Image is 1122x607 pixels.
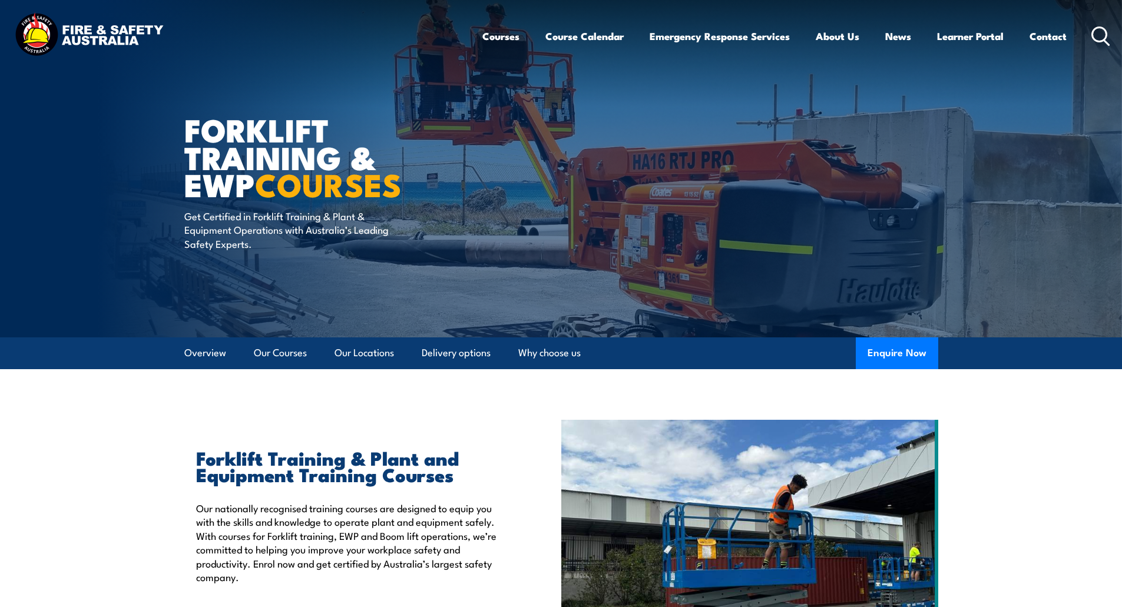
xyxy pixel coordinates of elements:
a: Course Calendar [545,21,624,52]
a: News [885,21,911,52]
a: Why choose us [518,337,581,369]
p: Our nationally recognised training courses are designed to equip you with the skills and knowledg... [196,501,507,583]
a: Overview [184,337,226,369]
a: Delivery options [422,337,491,369]
a: About Us [816,21,859,52]
a: Our Courses [254,337,307,369]
a: Our Locations [335,337,394,369]
a: Learner Portal [937,21,1004,52]
button: Enquire Now [856,337,938,369]
strong: COURSES [255,159,402,208]
p: Get Certified in Forklift Training & Plant & Equipment Operations with Australia’s Leading Safety... [184,209,399,250]
a: Contact [1030,21,1067,52]
h2: Forklift Training & Plant and Equipment Training Courses [196,449,507,482]
h1: Forklift Training & EWP [184,115,475,198]
a: Courses [482,21,519,52]
a: Emergency Response Services [650,21,790,52]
